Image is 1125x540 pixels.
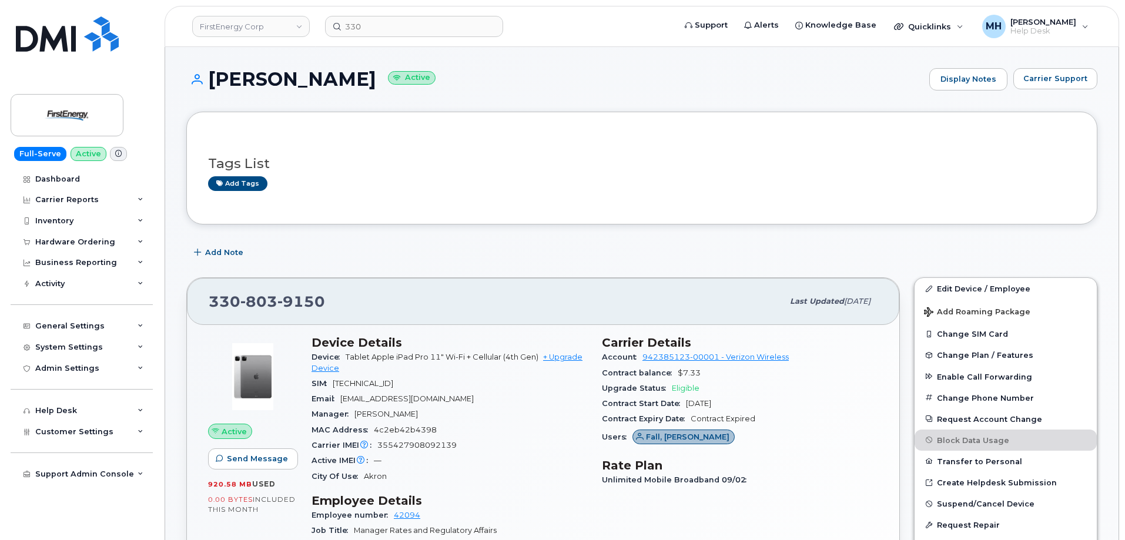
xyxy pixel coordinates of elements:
span: Manager [312,410,354,418]
button: Transfer to Personal [915,451,1097,472]
span: Send Message [227,453,288,464]
span: Job Title [312,526,354,535]
span: 0.00 Bytes [208,495,253,504]
span: Change Plan / Features [937,351,1033,360]
span: $7.33 [678,368,701,377]
a: + Upgrade Device [312,353,582,372]
span: Account [602,353,642,361]
a: 42094 [394,511,420,519]
span: [PERSON_NAME] [354,410,418,418]
button: Block Data Usage [915,430,1097,451]
span: 330 [209,293,325,310]
span: Email [312,394,340,403]
span: Suspend/Cancel Device [937,499,1034,508]
span: Carrier IMEI [312,441,377,450]
a: 942385123-00001 - Verizon Wireless [642,353,789,361]
span: Akron [364,472,387,481]
button: Change SIM Card [915,323,1097,344]
span: MAC Address [312,425,374,434]
button: Change Plan / Features [915,344,1097,365]
span: Add Note [205,247,243,258]
span: Contract Start Date [602,399,686,408]
button: Suspend/Cancel Device [915,493,1097,514]
h1: [PERSON_NAME] [186,69,923,89]
span: Manager Rates and Regulatory Affairs [354,526,497,535]
button: Change Phone Number [915,387,1097,408]
h3: Device Details [312,336,588,350]
a: Edit Device / Employee [915,278,1097,299]
span: [DATE] [686,399,711,408]
span: [DATE] [844,297,870,306]
span: used [252,479,276,488]
h3: Tags List [208,156,1076,171]
img: image20231002-3703462-7tm9rn.jpeg [217,341,288,412]
span: Active [222,426,247,437]
span: 355427908092139 [377,441,457,450]
span: Employee number [312,511,394,519]
span: Device [312,353,346,361]
span: [TECHNICAL_ID] [333,379,393,388]
span: — [374,456,381,465]
a: Add tags [208,176,267,191]
span: 803 [240,293,277,310]
span: Users [602,432,632,441]
h3: Rate Plan [602,458,878,472]
button: Request Repair [915,514,1097,535]
iframe: Messenger Launcher [1074,489,1116,531]
span: Active IMEI [312,456,374,465]
span: 920.58 MB [208,480,252,488]
button: Enable Call Forwarding [915,366,1097,387]
span: 9150 [277,293,325,310]
span: Last updated [790,297,844,306]
span: Add Roaming Package [924,307,1030,318]
small: Active [388,71,436,85]
span: Contract Expiry Date [602,414,691,423]
span: Fall, [PERSON_NAME] [646,431,729,442]
span: Unlimited Mobile Broadband 09/02 [602,475,752,484]
span: City Of Use [312,472,364,481]
button: Request Account Change [915,408,1097,430]
span: SIM [312,379,333,388]
button: Carrier Support [1013,68,1097,89]
span: Upgrade Status [602,384,672,393]
button: Send Message [208,448,298,469]
span: Enable Call Forwarding [937,372,1032,381]
span: Contract balance [602,368,678,377]
span: [EMAIL_ADDRESS][DOMAIN_NAME] [340,394,474,403]
a: Display Notes [929,68,1007,90]
a: Create Helpdesk Submission [915,472,1097,493]
h3: Carrier Details [602,336,878,350]
button: Add Roaming Package [915,299,1097,323]
span: Carrier Support [1023,73,1087,84]
span: Eligible [672,384,699,393]
button: Add Note [186,242,253,263]
span: Tablet Apple iPad Pro 11" Wi-Fi + Cellular (4th Gen) [346,353,538,361]
span: Contract Expired [691,414,755,423]
a: Fall, [PERSON_NAME] [632,432,735,441]
span: 4c2eb42b4398 [374,425,437,434]
h3: Employee Details [312,494,588,508]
